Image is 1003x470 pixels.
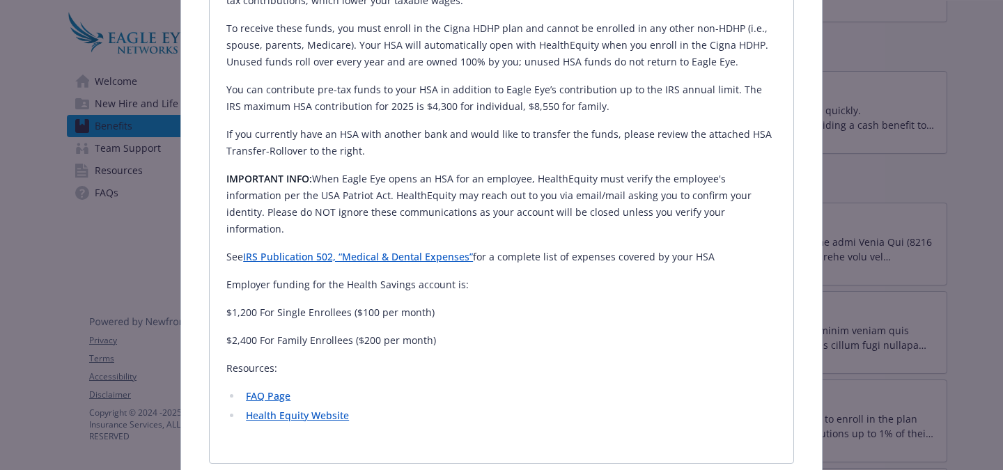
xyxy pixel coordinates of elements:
[226,276,777,293] p: Employer funding for the Health Savings account is:
[226,20,777,70] p: To receive these funds, you must enroll in the Cigna HDHP plan and cannot be enrolled in any othe...
[226,172,312,185] strong: IMPORTANT INFO:
[226,360,777,377] p: Resources:
[226,171,777,237] p: When Eagle Eye opens an HSA for an employee, HealthEquity must verify the employee's information ...
[226,304,777,321] p: $1,200 For Single Enrollees ($100 per month)
[226,332,777,349] p: $2,400 For Family Enrollees ($200 per month)
[226,81,777,115] p: You can contribute pre-tax funds to your HSA in addition to Eagle Eye’s contribution up to the IR...
[246,389,290,402] a: FAQ Page
[226,126,777,159] p: If you currently have an HSA with another bank and would like to transfer the funds, please revie...
[246,409,349,422] a: Health Equity Website
[226,249,777,265] p: See for a complete list of expenses covered by your HSA
[243,250,473,263] a: IRS Publication 502, “Medical & Dental Expenses”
